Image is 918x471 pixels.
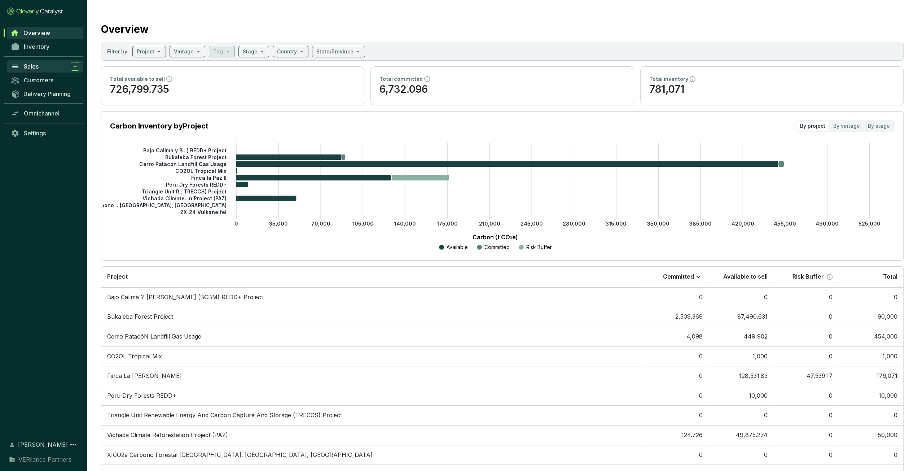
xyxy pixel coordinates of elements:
[708,307,773,327] td: 87,490.631
[110,121,208,131] p: Carbon Inventory by Project
[649,75,688,83] p: Total inventory
[7,127,83,139] a: Settings
[563,221,585,227] tspan: 280,000
[479,221,500,227] tspan: 210,000
[708,405,773,425] td: 0
[708,425,773,445] td: 49,875.274
[644,346,708,366] td: 0
[774,221,796,227] tspan: 455,000
[234,221,238,227] tspan: 0
[352,221,374,227] tspan: 105,000
[644,386,708,406] td: 0
[858,221,880,227] tspan: 525,000
[379,75,423,83] p: Total committed
[101,346,644,366] td: CO2OL Tropical Mix
[437,221,458,227] tspan: 175,000
[773,346,838,366] td: 0
[7,107,83,119] a: Omnichannel
[107,48,129,55] p: Filter by:
[708,267,773,287] th: Available to sell
[649,83,895,96] p: 781,071
[773,366,838,386] td: 47,539.17
[773,445,838,465] td: 0
[708,346,773,366] td: 1,000
[191,174,227,180] tspan: Finca la Paz II
[269,221,288,227] tspan: 35,000
[7,60,83,73] a: Sales
[816,221,839,227] tspan: 490,000
[484,244,510,251] p: Committed
[7,40,83,53] a: Inventory
[24,77,53,84] span: Customers
[101,22,149,37] h2: Overview
[142,188,227,194] tspan: Triangle Unit R...TRECCS) Project
[606,221,627,227] tspan: 315,000
[732,221,754,227] tspan: 420,000
[526,244,552,251] p: Risk Buffer
[139,161,227,167] tspan: Cerro Patacón Landfill Gas Usage
[142,195,227,201] tspan: Vichada Climate...n Project (PAZ)
[773,386,838,406] td: 0
[792,273,824,281] p: Risk Buffer
[838,405,903,425] td: 0
[708,287,773,307] td: 0
[796,121,829,131] div: By project
[838,267,903,287] th: Total
[18,455,71,464] span: VERliance Partners
[101,307,644,327] td: Bukaleba Forest Project
[773,307,838,327] td: 0
[24,63,39,70] span: Sales
[165,154,227,160] tspan: Bukaleba Forest Project
[23,90,71,97] span: Delivery Planning
[708,445,773,465] td: 0
[7,74,83,86] a: Customers
[24,110,60,117] span: Omnichannel
[23,29,50,36] span: Overview
[773,405,838,425] td: 0
[18,440,68,449] span: [PERSON_NAME]
[101,366,644,386] td: Finca La Paz II
[71,202,227,208] tspan: XICO2e Carbono ...[GEOGRAPHIC_DATA], [GEOGRAPHIC_DATA]
[447,244,468,251] p: Available
[838,346,903,366] td: 1,000
[708,327,773,346] td: 449,902
[394,221,416,227] tspan: 140,000
[379,83,625,96] p: 6,732.096
[829,121,864,131] div: By vintage
[101,445,644,465] td: XICO2e Carbono Forestal Ejido Pueblo Nuevo, Durango, MéXico
[838,327,903,346] td: 454,000
[180,209,227,215] tspan: ZX-24 Vulkaneifel
[101,425,644,445] td: Vichada Climate Reforestation Project (PAZ)
[644,425,708,445] td: 124.726
[773,287,838,307] td: 0
[838,307,903,327] td: 90,000
[101,287,644,307] td: Bajo Calima Y BahíA MáLaga (BCBM) REDD+ Project
[101,267,644,287] th: Project
[838,445,903,465] td: 0
[795,120,895,132] div: segmented control
[101,405,644,425] td: Triangle Unit Renewable Energy And Carbon Capture And Storage (TRECCS) Project
[24,43,49,50] span: Inventory
[708,366,773,386] td: 128,531.83
[838,425,903,445] td: 50,000
[644,327,708,346] td: 4,098
[773,327,838,346] td: 0
[24,130,46,137] span: Settings
[101,386,644,406] td: Peru Dry Forests REDD+
[644,287,708,307] td: 0
[121,233,869,241] p: Carbon (t CO₂e)
[213,48,223,55] p: Tag
[864,121,894,131] div: By stage
[773,425,838,445] td: 0
[143,147,227,153] tspan: Bajo Calima y B...) REDD+ Project
[7,88,83,100] a: Delivery Planning
[644,445,708,465] td: 0
[521,221,543,227] tspan: 245,000
[166,181,227,187] tspan: Peru Dry Forests REDD+
[101,327,644,346] td: Cerro PatacóN Landfill Gas Usage
[311,221,330,227] tspan: 70,000
[110,83,355,96] p: 726,799.735
[644,405,708,425] td: 0
[7,27,83,39] a: Overview
[175,167,227,174] tspan: CO2OL Tropical Mix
